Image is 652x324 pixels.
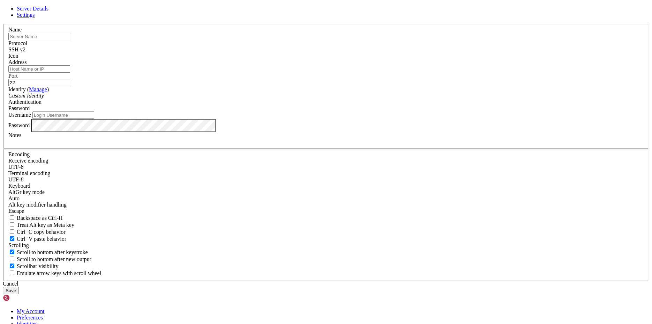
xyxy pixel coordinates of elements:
a: Settings [17,12,35,18]
label: If true, the backspace should send BS ('\x08', aka ^H). Otherwise the backspace key should send '... [8,215,63,221]
div: SSH v2 [8,46,644,53]
span: SSH v2 [8,46,25,52]
span: Auto [8,195,20,201]
div: Escape [8,208,644,214]
label: Icon [8,53,18,59]
span: Escape [8,208,24,214]
input: Emulate arrow keys with scroll wheel [10,271,14,275]
input: Backspace as Ctrl-H [10,215,14,220]
div: Password [8,105,644,111]
label: Address [8,59,27,65]
input: Login Username [32,111,94,119]
label: Username [8,112,31,118]
label: The default terminal encoding. ISO-2022 enables character map translations (like graphics maps). ... [8,170,50,176]
a: Manage [29,86,47,92]
label: Whether to scroll to the bottom on any keystroke. [8,249,88,255]
input: Scroll to bottom after new output [10,257,14,261]
span: Scroll to bottom after keystroke [17,249,88,255]
label: Port [8,73,18,79]
span: Ctrl+V paste behavior [17,236,66,242]
div: Auto [8,195,644,202]
button: Save [3,287,19,294]
a: Preferences [17,315,43,321]
input: Ctrl+C copy behavior [10,229,14,234]
label: Protocol [8,40,27,46]
label: When using the alternative screen buffer, and DECCKM (Application Cursor Keys) is active, mouse w... [8,270,101,276]
label: Scrolling [8,242,29,248]
div: UTF-8 [8,177,644,183]
i: Custom Identity [8,93,44,99]
label: Ctrl-C copies if true, send ^C to host if false. Ctrl-Shift-C sends ^C to host if true, copies if... [8,229,66,235]
a: My Account [17,308,45,314]
span: Ctrl+C copy behavior [17,229,66,235]
div: UTF-8 [8,164,644,170]
span: UTF-8 [8,164,24,170]
label: Name [8,27,22,33]
input: Server Name [8,33,70,40]
input: Scroll to bottom after keystroke [10,250,14,254]
span: ( ) [27,86,49,92]
label: Keyboard [8,183,30,189]
label: Scroll to bottom after new output. [8,256,91,262]
label: Password [8,122,30,128]
div: Custom Identity [8,93,644,99]
label: Encoding [8,151,30,157]
label: Notes [8,132,21,138]
span: Scroll to bottom after new output [17,256,91,262]
span: UTF-8 [8,177,24,182]
div: Cancel [3,281,649,287]
input: Host Name or IP [8,65,70,73]
label: Controls how the Alt key is handled. Escape: Send an ESC prefix. 8-Bit: Add 128 to the typed char... [8,202,67,208]
label: Set the expected encoding for data received from the host. If the encodings do not match, visual ... [8,158,48,164]
label: Identity [8,86,49,92]
label: The vertical scrollbar mode. [8,263,59,269]
label: Authentication [8,99,42,105]
span: Emulate arrow keys with scroll wheel [17,270,101,276]
input: Port Number [8,79,70,86]
label: Ctrl+V pastes if true, sends ^V to host if false. Ctrl+Shift+V sends ^V to host if true, pastes i... [8,236,66,242]
span: Backspace as Ctrl-H [17,215,63,221]
input: Treat Alt key as Meta key [10,222,14,227]
input: Scrollbar visibility [10,264,14,268]
a: Server Details [17,6,48,12]
span: Treat Alt key as Meta key [17,222,74,228]
label: Set the expected encoding for data received from the host. If the encodings do not match, visual ... [8,189,45,195]
input: Ctrl+V paste behavior [10,236,14,241]
img: Shellngn [3,294,43,301]
label: Whether the Alt key acts as a Meta key or as a distinct Alt key. [8,222,74,228]
span: Scrollbar visibility [17,263,59,269]
span: Password [8,105,30,111]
